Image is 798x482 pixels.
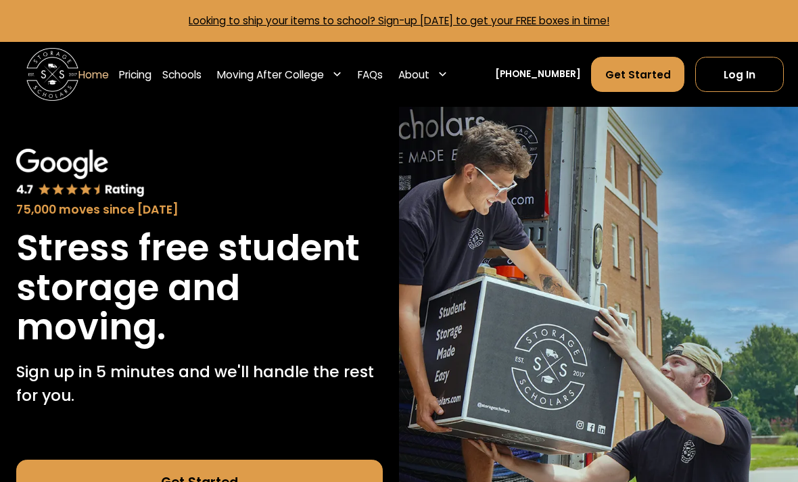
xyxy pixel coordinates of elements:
[26,48,78,100] img: Storage Scholars main logo
[119,56,151,93] a: Pricing
[78,56,109,93] a: Home
[695,57,784,92] a: Log In
[16,360,382,408] p: Sign up in 5 minutes and we'll handle the rest for you.
[212,56,347,93] div: Moving After College
[189,14,609,28] a: Looking to ship your items to school? Sign-up [DATE] to get your FREE boxes in time!
[495,68,581,81] a: [PHONE_NUMBER]
[16,149,144,197] img: Google 4.7 star rating
[217,67,324,82] div: Moving After College
[591,57,684,92] a: Get Started
[398,67,429,82] div: About
[358,56,383,93] a: FAQs
[162,56,202,93] a: Schools
[16,201,382,218] div: 75,000 moves since [DATE]
[16,228,382,347] h1: Stress free student storage and moving.
[394,56,453,93] div: About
